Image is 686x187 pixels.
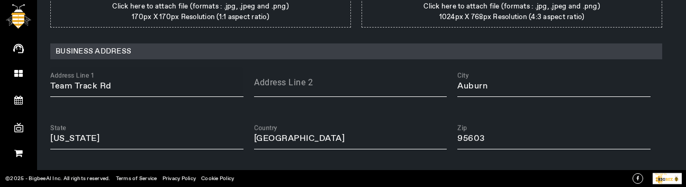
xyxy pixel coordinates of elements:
[661,173,667,175] tspan: ed By
[656,173,661,175] tspan: owe
[50,72,94,79] mat-label: Address Line 1
[254,77,313,87] mat-label: Address Line 2
[655,173,657,175] tspan: P
[56,47,131,56] span: BUSINESS ADDRESS
[50,124,66,131] mat-label: State
[457,124,467,131] mat-label: Zip
[6,4,31,29] img: bigbee-logo.png
[50,80,243,93] input: Enter a location
[116,175,157,182] a: Terms of Service
[5,175,111,182] a: ©2025 - BigbeeAI Inc. All rights reserved.
[163,175,196,182] a: Privacy Policy
[423,2,600,11] span: Click here to attach file (formats : .jpg, .jpeg and .png)
[661,173,662,175] tspan: r
[112,2,289,11] span: Click here to attach file (formats : .jpg, .jpeg and .png)
[132,13,269,22] span: 170px X 170px Resolution (1:1 aspect ratio)
[457,72,469,79] mat-label: City
[439,13,585,22] span: 1024px X 768px Resolution (4:3 aspect ratio)
[201,175,234,182] a: Cookie Policy
[254,124,277,131] mat-label: Country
